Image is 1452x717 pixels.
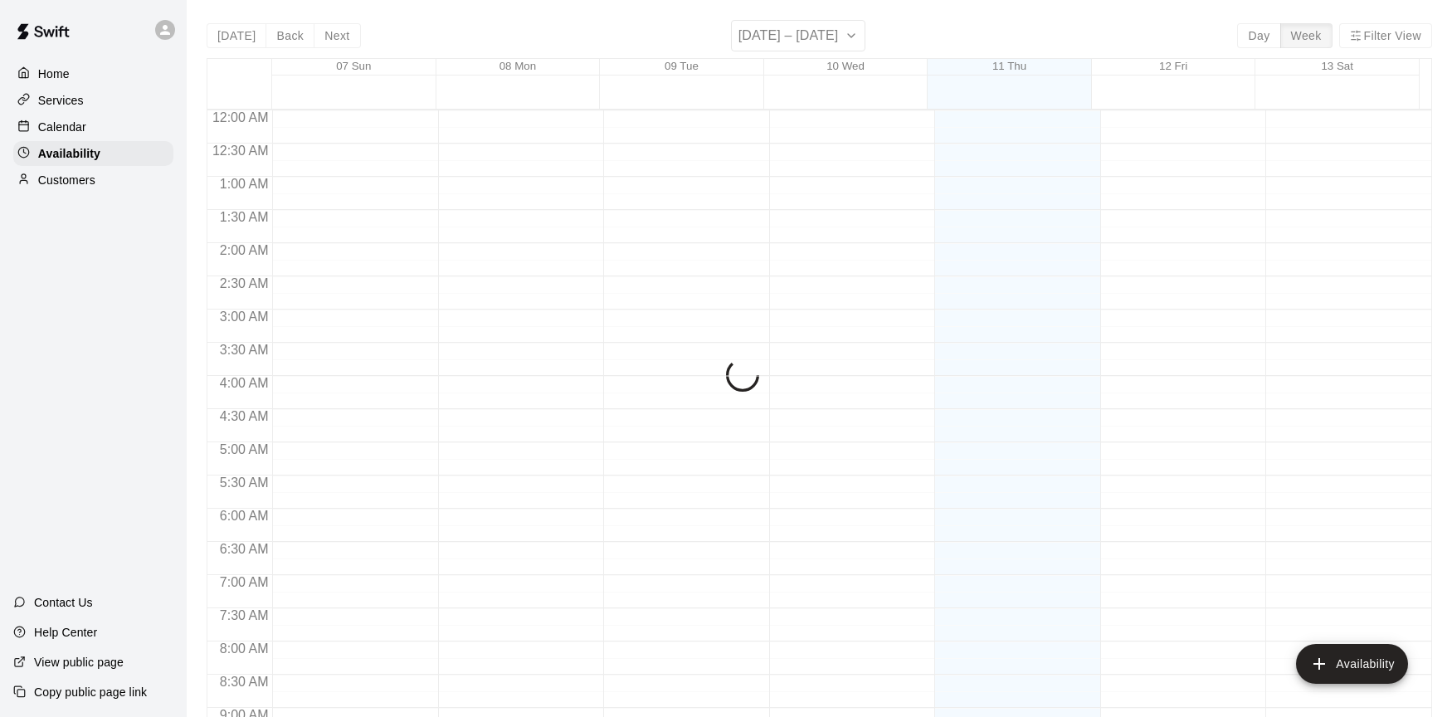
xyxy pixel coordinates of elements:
p: Contact Us [34,594,93,611]
span: 6:00 AM [216,509,273,523]
button: 09 Tue [665,60,699,72]
span: 2:00 AM [216,243,273,257]
span: 12:00 AM [208,110,273,124]
p: Calendar [38,119,86,135]
span: 4:30 AM [216,409,273,423]
button: 10 Wed [826,60,865,72]
span: 3:00 AM [216,310,273,324]
span: 5:00 AM [216,442,273,456]
span: 3:30 AM [216,343,273,357]
span: 7:00 AM [216,575,273,589]
span: 1:00 AM [216,177,273,191]
button: 08 Mon [499,60,536,72]
a: Availability [13,141,173,166]
a: Calendar [13,115,173,139]
span: 6:30 AM [216,542,273,556]
p: Customers [38,172,95,188]
span: 12:30 AM [208,144,273,158]
button: 13 Sat [1321,60,1353,72]
a: Services [13,88,173,113]
span: 8:30 AM [216,675,273,689]
button: 12 Fri [1159,60,1187,72]
p: Copy public page link [34,684,147,700]
span: 7:30 AM [216,608,273,622]
span: 4:00 AM [216,376,273,390]
p: Availability [38,145,100,162]
p: Help Center [34,624,97,641]
button: 11 Thu [992,60,1026,72]
span: 1:30 AM [216,210,273,224]
span: 5:30 AM [216,476,273,490]
button: 07 Sun [336,60,371,72]
p: Services [38,92,84,109]
a: Customers [13,168,173,193]
p: Home [38,66,70,82]
p: View public page [34,654,124,671]
span: 8:00 AM [216,641,273,656]
a: Home [13,61,173,86]
span: 2:30 AM [216,276,273,290]
button: add [1296,644,1408,684]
